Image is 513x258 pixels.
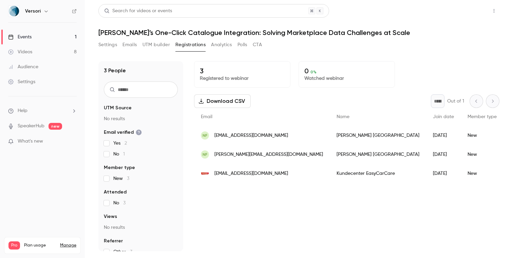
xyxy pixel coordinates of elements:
span: Email verified [104,129,142,136]
p: Out of 1 [447,98,464,105]
div: [DATE] [426,126,461,145]
div: Settings [8,78,35,85]
span: 0 % [310,70,317,74]
span: [PERSON_NAME][EMAIL_ADDRESS][DOMAIN_NAME] [214,151,323,158]
span: NF [203,132,207,139]
p: 3 [200,67,285,75]
button: Settings [98,39,117,50]
span: Referrer [104,238,123,244]
span: Pro [8,241,20,250]
button: Share [456,4,483,18]
div: [DATE] [426,164,461,183]
span: No [113,151,125,158]
span: 3 [130,250,132,254]
span: No [113,200,126,206]
span: Yes [113,140,127,147]
span: Join date [433,114,454,119]
div: Events [8,34,32,40]
h6: Versori [25,8,41,15]
span: [EMAIL_ADDRESS][DOMAIN_NAME] [214,132,288,139]
span: [EMAIL_ADDRESS][DOMAIN_NAME] [214,170,288,177]
a: Manage [60,243,76,248]
div: Search for videos or events [104,7,172,15]
span: Attended [104,189,127,196]
p: No results [104,115,178,122]
p: 0 [304,67,389,75]
span: Member type [104,164,135,171]
span: Other [113,248,132,255]
button: Registrations [175,39,206,50]
div: [PERSON_NAME] [GEOGRAPHIC_DATA] [330,145,426,164]
span: NF [203,151,207,158]
span: Member type [468,114,497,119]
span: Plan usage [24,243,56,248]
div: New [461,126,503,145]
p: Watched webinar [304,75,389,82]
button: Emails [122,39,137,50]
span: Help [18,107,27,114]
div: New [461,145,503,164]
span: Name [337,114,349,119]
span: UTM Source [104,105,132,111]
span: Views [104,213,117,220]
p: Registered to webinar [200,75,285,82]
span: Email [201,114,212,119]
span: 1 [123,152,125,156]
button: UTM builder [142,39,170,50]
span: New [113,175,129,182]
section: facet-groups [104,105,178,255]
div: [PERSON_NAME] [GEOGRAPHIC_DATA] [330,126,426,145]
span: What's new [18,138,43,145]
img: easycarcare.dk [201,169,209,178]
div: Audience [8,63,38,70]
span: new [49,123,62,130]
a: SpeakerHub [18,123,44,130]
span: 3 [123,201,126,205]
span: 3 [127,176,129,181]
button: CTA [253,39,262,50]
span: 2 [125,141,127,146]
img: Versori [8,6,19,17]
li: help-dropdown-opener [8,107,77,114]
div: [DATE] [426,145,461,164]
div: Videos [8,49,32,55]
iframe: Noticeable Trigger [69,139,77,145]
div: New [461,164,503,183]
button: Analytics [211,39,232,50]
p: No results [104,224,178,231]
button: Download CSV [194,94,251,108]
div: Kundecenter EasyCarCare [330,164,426,183]
button: Polls [237,39,247,50]
h1: [PERSON_NAME]’s One-Click Catalogue Integration: Solving Marketplace Data Challenges at Scale [98,29,499,37]
h1: 3 People [104,67,126,75]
